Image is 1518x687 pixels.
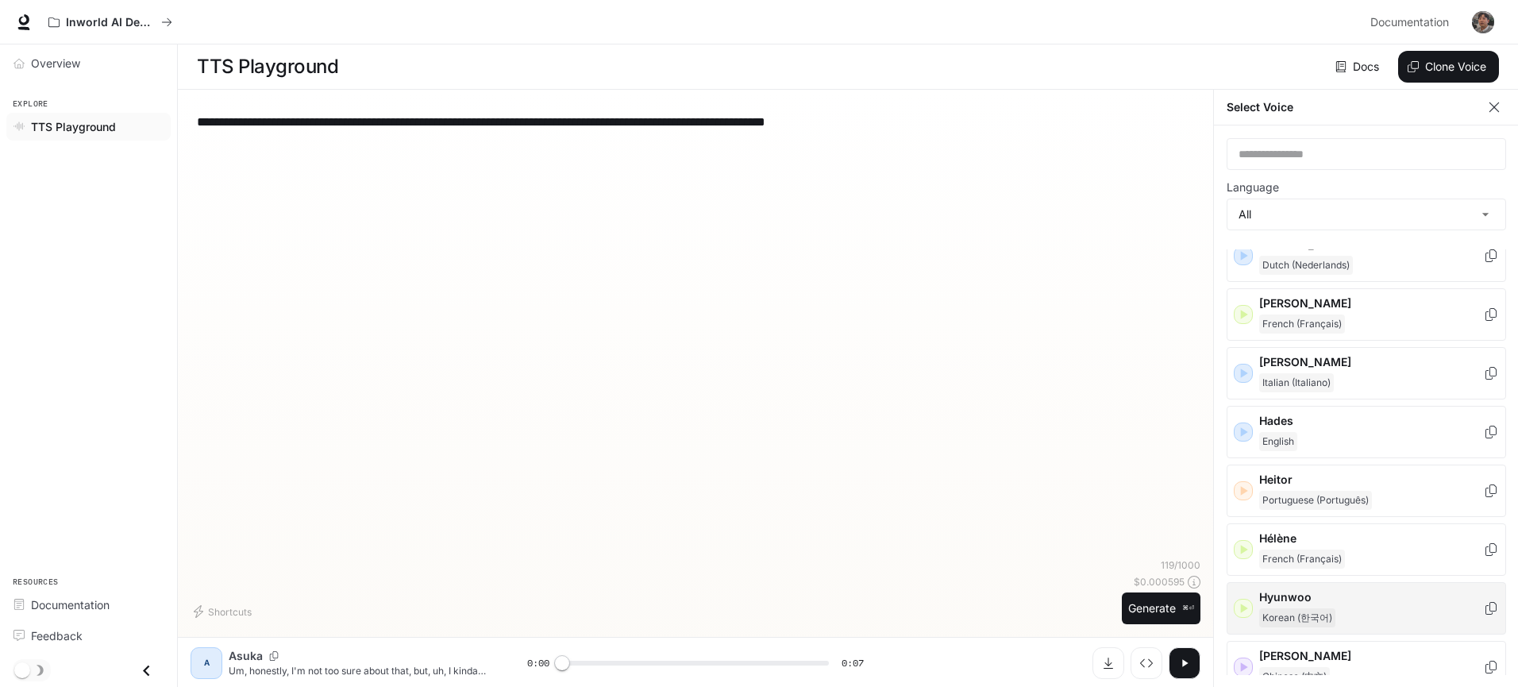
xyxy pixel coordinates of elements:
button: Copy Voice ID [1483,249,1499,262]
button: Clone Voice [1398,51,1499,83]
p: Asuka [229,648,263,664]
span: Korean (한국어) [1259,608,1335,627]
button: Copy Voice ID [263,651,285,661]
button: Close drawer [129,654,164,687]
button: Copy Voice ID [1483,367,1499,380]
button: Copy Voice ID [1483,602,1499,615]
button: User avatar [1467,6,1499,38]
a: Feedback [6,622,171,650]
p: ⌘⏎ [1182,604,1194,613]
span: Chinese (中文) [1259,667,1330,686]
button: Download audio [1092,647,1124,679]
p: 119 / 1000 [1161,558,1200,572]
span: Overview [31,55,80,71]
span: English [1259,432,1297,451]
a: Docs [1332,51,1385,83]
a: Documentation [1364,6,1461,38]
button: Copy Voice ID [1483,543,1499,556]
h1: TTS Playground [197,51,338,83]
p: Hyunwoo [1259,589,1483,605]
button: Copy Voice ID [1483,661,1499,673]
span: Italian (Italiano) [1259,373,1334,392]
span: 0:00 [527,655,549,671]
span: Portuguese (Português) [1259,491,1372,510]
button: Generate⌘⏎ [1122,592,1200,625]
span: Dark mode toggle [14,661,30,678]
p: [PERSON_NAME] [1259,354,1483,370]
span: TTS Playground [31,118,116,135]
span: 0:07 [842,655,864,671]
p: Heitor [1259,472,1483,488]
button: Shortcuts [191,599,258,624]
div: A [194,650,219,676]
button: All workspaces [41,6,179,38]
p: Hélène [1259,531,1483,546]
img: User avatar [1472,11,1494,33]
a: Documentation [6,591,171,619]
button: Copy Voice ID [1483,426,1499,438]
p: $ 0.000595 [1134,575,1185,589]
p: Inworld AI Demos [66,16,155,29]
span: Documentation [31,596,110,613]
span: Documentation [1370,13,1449,33]
span: Feedback [31,627,83,644]
p: Hades [1259,413,1483,429]
p: Language [1227,182,1279,193]
span: Dutch (Nederlands) [1259,256,1353,275]
button: Copy Voice ID [1483,308,1499,321]
span: French (Français) [1259,550,1345,569]
p: [PERSON_NAME] [1259,648,1483,664]
span: French (Français) [1259,315,1345,334]
p: [PERSON_NAME] [1259,295,1483,311]
button: Inspect [1131,647,1162,679]
div: All [1227,199,1505,230]
a: TTS Playground [6,113,171,141]
a: Overview [6,49,171,77]
button: Copy Voice ID [1483,484,1499,497]
p: Um, honestly, I'm not too sure about that, but, uh, I kinda remember hearing something about it o... [229,664,489,677]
